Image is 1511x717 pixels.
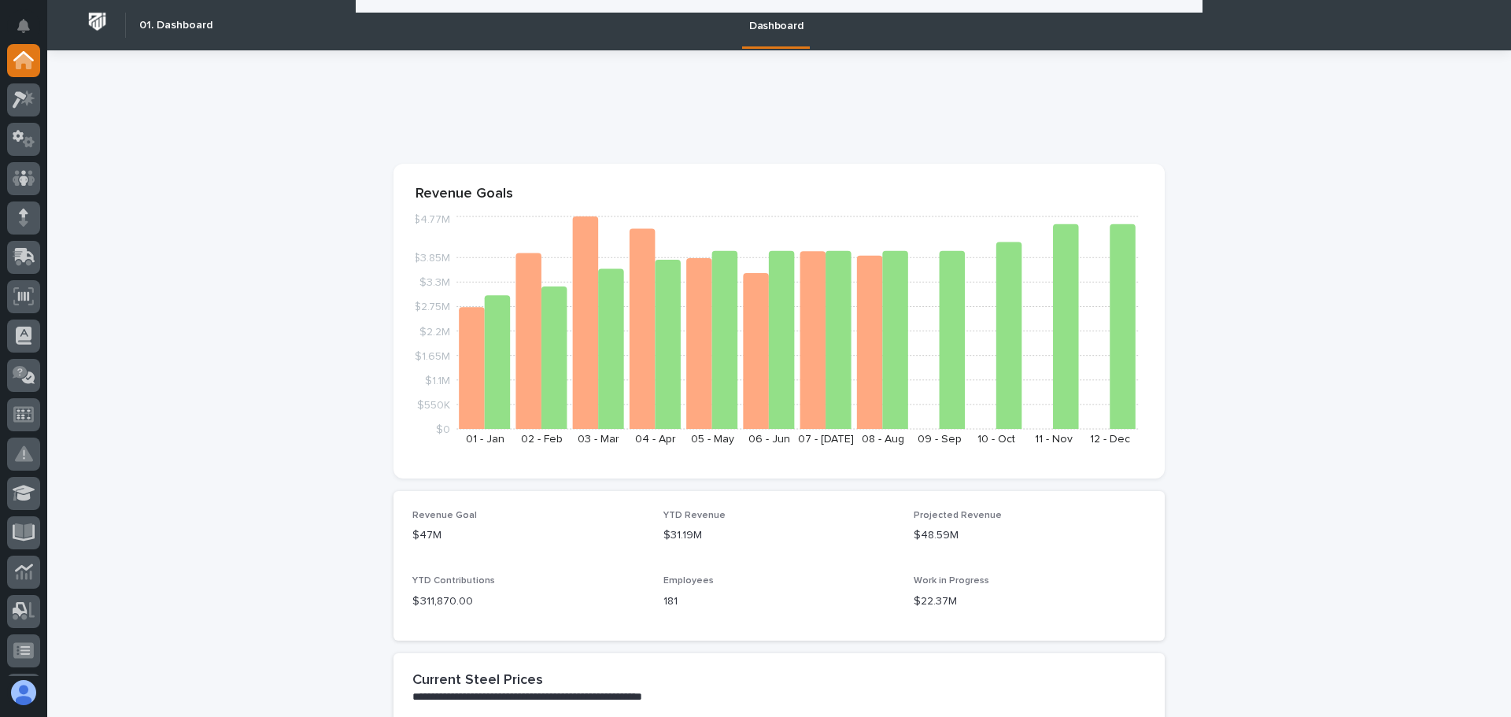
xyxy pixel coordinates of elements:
[663,511,726,520] span: YTD Revenue
[914,593,1146,610] p: $22.37M
[413,214,450,225] tspan: $4.77M
[635,434,676,445] text: 04 - Apr
[918,434,962,445] text: 09 - Sep
[419,326,450,337] tspan: $2.2M
[413,253,450,264] tspan: $3.85M
[412,511,477,520] span: Revenue Goal
[521,434,563,445] text: 02 - Feb
[139,19,212,32] h2: 01. Dashboard
[416,186,1143,203] p: Revenue Goals
[412,576,495,586] span: YTD Contributions
[914,511,1002,520] span: Projected Revenue
[1090,434,1130,445] text: 12 - Dec
[425,375,450,386] tspan: $1.1M
[663,527,896,544] p: $31.19M
[414,301,450,312] tspan: $2.75M
[412,672,543,689] h2: Current Steel Prices
[20,19,40,44] div: Notifications
[412,527,645,544] p: $47M
[914,576,989,586] span: Work in Progress
[436,424,450,435] tspan: $0
[663,576,714,586] span: Employees
[663,593,896,610] p: 181
[7,9,40,43] button: Notifications
[578,434,619,445] text: 03 - Mar
[83,7,112,36] img: Workspace Logo
[977,434,1015,445] text: 10 - Oct
[1035,434,1073,445] text: 11 - Nov
[691,434,734,445] text: 05 - May
[7,676,40,709] button: users-avatar
[862,434,904,445] text: 08 - Aug
[417,399,450,410] tspan: $550K
[412,593,645,610] p: $ 311,870.00
[466,434,504,445] text: 01 - Jan
[748,434,790,445] text: 06 - Jun
[415,350,450,361] tspan: $1.65M
[798,434,854,445] text: 07 - [DATE]
[914,527,1146,544] p: $48.59M
[419,277,450,288] tspan: $3.3M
